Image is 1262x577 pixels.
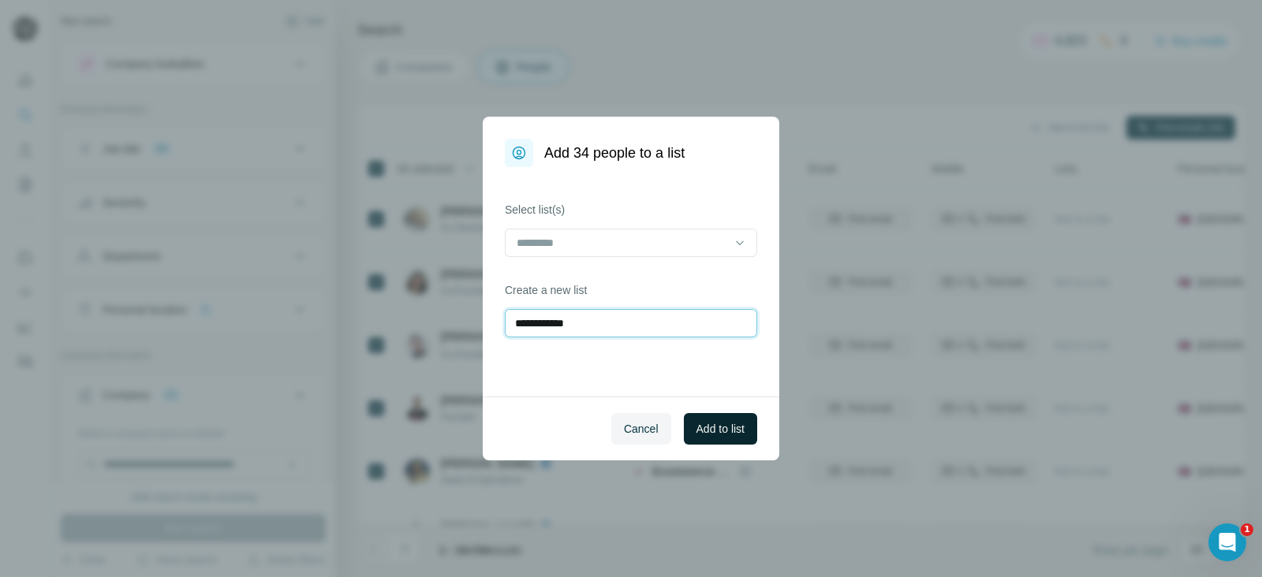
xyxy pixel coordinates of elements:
span: Add to list [696,421,745,437]
span: 1 [1241,523,1253,536]
button: Add to list [684,413,757,445]
button: Cancel [611,413,671,445]
h1: Add 34 people to a list [544,142,685,164]
span: Cancel [624,421,659,437]
label: Create a new list [505,282,757,298]
label: Select list(s) [505,202,757,218]
iframe: Intercom live chat [1208,523,1246,561]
